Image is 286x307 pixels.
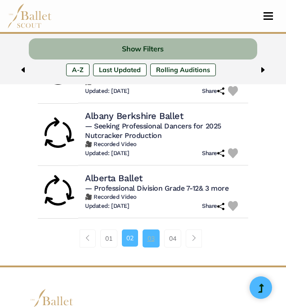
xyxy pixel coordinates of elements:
h4: Alberta Ballet [85,172,142,184]
a: 03 [143,229,160,247]
h6: Updated: [DATE] [85,87,129,95]
img: Rolling Audition [40,116,76,152]
label: A-Z [66,64,89,76]
a: & 3 more [199,184,228,192]
h6: 🎥 Recorded Video [85,193,241,201]
button: Toggle navigation [258,12,279,20]
h4: Albany Berkshire Ballet [85,110,183,122]
span: — Seeking Professional Dancers for 2025 Nutcracker Production [85,122,221,140]
h6: Share [202,202,224,210]
h6: Share [202,150,224,157]
label: Rolling Auditions [150,64,216,76]
h6: Share [202,87,224,95]
h6: Updated: [DATE] [85,202,129,210]
label: Last Updated [93,64,147,76]
span: — Professional Division Grade 7-12 [85,184,228,192]
a: 04 [164,229,181,247]
nav: Page navigation example [80,229,207,247]
button: Show Filters [29,38,258,60]
a: 01 [100,229,117,247]
img: Rolling Audition [40,174,76,210]
h6: Updated: [DATE] [85,150,129,157]
a: 02 [122,229,138,247]
h6: 🎥 Recorded Video [85,141,241,148]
